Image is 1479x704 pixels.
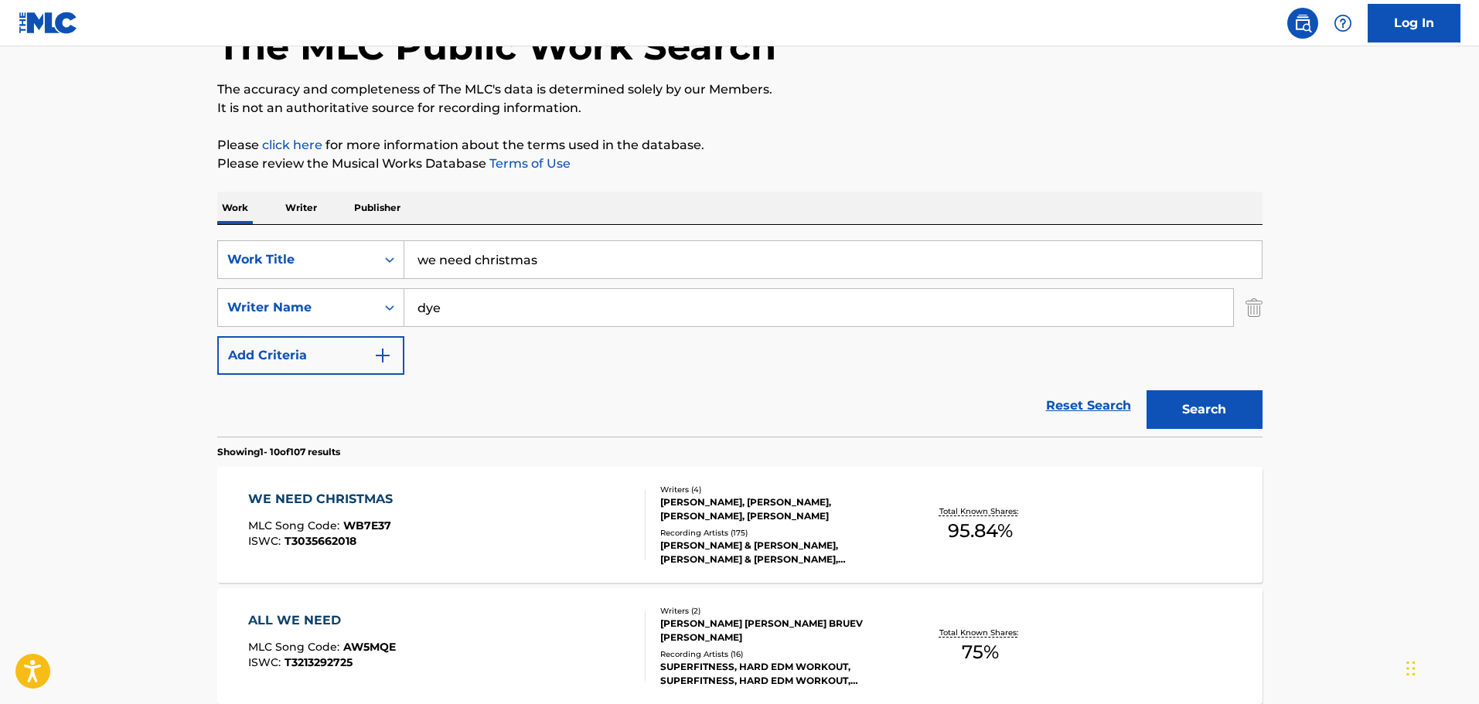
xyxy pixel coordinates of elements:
button: Search [1147,390,1263,429]
span: MLC Song Code : [248,519,343,532]
p: It is not an authoritative source for recording information. [217,99,1263,117]
img: Delete Criterion [1246,288,1263,327]
form: Search Form [217,240,1263,437]
span: MLC Song Code : [248,640,343,654]
img: 9d2ae6d4665cec9f34b9.svg [373,346,392,365]
div: Help [1327,8,1358,39]
div: Writer Name [227,298,366,317]
div: Recording Artists ( 175 ) [660,527,894,539]
span: WB7E37 [343,519,391,532]
span: ISWC : [248,655,285,669]
button: Add Criteria [217,336,404,375]
span: AW5MQE [343,640,396,654]
div: [PERSON_NAME] & [PERSON_NAME], [PERSON_NAME] & [PERSON_NAME], [PERSON_NAME] & [PERSON_NAME], [PER... [660,539,894,566]
p: Total Known Shares: [939,627,1022,638]
img: help [1334,14,1352,32]
p: Work [217,192,253,224]
div: Writers ( 2 ) [660,605,894,617]
h1: The MLC Public Work Search [217,23,776,70]
p: Total Known Shares: [939,505,1022,517]
div: SUPERFITNESS, HARD EDM WORKOUT, SUPERFITNESS, HARD EDM WORKOUT, SUPERFITNESS [660,660,894,688]
p: The accuracy and completeness of The MLC's data is determined solely by our Members. [217,80,1263,99]
iframe: Chat Widget [1402,630,1479,704]
a: click here [262,138,322,152]
div: WE NEED CHRISTMAS [248,490,400,508]
div: Recording Artists ( 16 ) [660,648,894,660]
span: T3213292725 [285,655,353,669]
div: Drag [1406,645,1416,692]
a: Log In [1368,4,1460,43]
p: Please for more information about the terms used in the database. [217,136,1263,155]
a: Public Search [1287,8,1318,39]
p: Please review the Musical Works Database [217,155,1263,173]
div: ALL WE NEED [248,611,396,630]
span: 95.84 % [948,517,1013,545]
div: [PERSON_NAME], [PERSON_NAME], [PERSON_NAME], [PERSON_NAME] [660,495,894,523]
div: Writers ( 4 ) [660,484,894,495]
a: Reset Search [1038,389,1139,423]
div: Work Title [227,250,366,269]
p: Publisher [349,192,405,224]
a: ALL WE NEEDMLC Song Code:AW5MQEISWC:T3213292725Writers (2)[PERSON_NAME] [PERSON_NAME] BRUEV [PERS... [217,588,1263,704]
div: [PERSON_NAME] [PERSON_NAME] BRUEV [PERSON_NAME] [660,617,894,644]
a: WE NEED CHRISTMASMLC Song Code:WB7E37ISWC:T3035662018Writers (4)[PERSON_NAME], [PERSON_NAME], [PE... [217,467,1263,583]
img: search [1293,14,1312,32]
img: MLC Logo [19,12,78,34]
p: Writer [281,192,322,224]
span: T3035662018 [285,534,356,548]
a: Terms of Use [486,156,571,171]
span: 75 % [962,638,999,666]
p: Showing 1 - 10 of 107 results [217,445,340,459]
span: ISWC : [248,534,285,548]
